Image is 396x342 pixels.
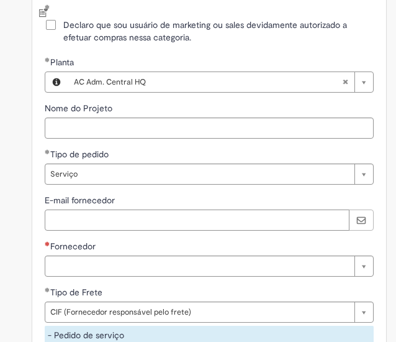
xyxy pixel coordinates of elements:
[45,103,115,114] span: Nome do Projeto
[45,72,68,92] button: Planta, Visualizar este registro AC Adm. Central HQ
[50,287,105,298] span: Tipo de Frete
[50,302,348,322] span: CIF (Fornecedor responsável pelo frete)
[50,57,76,68] span: Planta
[45,256,374,277] a: Limpar campo Fornecedor
[45,210,349,231] input: E-mail fornecedor
[45,118,374,139] input: Nome do Projeto
[50,149,111,160] span: Tipo de pedido
[63,19,374,44] span: Declaro que sou usuário de marketing ou sales devidamente autorizado a efetuar compras nessa cate...
[45,149,50,154] span: Obrigatório Preenchido
[45,195,117,206] span: E-mail fornecedor
[50,241,98,252] span: Fornecedor
[68,72,373,92] a: AC Adm. Central HQLimpar campo Planta
[45,57,50,62] span: Obrigatório Preenchido
[50,164,348,184] span: Serviço
[336,72,354,92] abbr: Limpar campo Planta
[45,287,50,292] span: Obrigatório Preenchido
[45,241,50,246] span: Necessários
[74,72,342,92] span: AC Adm. Central HQ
